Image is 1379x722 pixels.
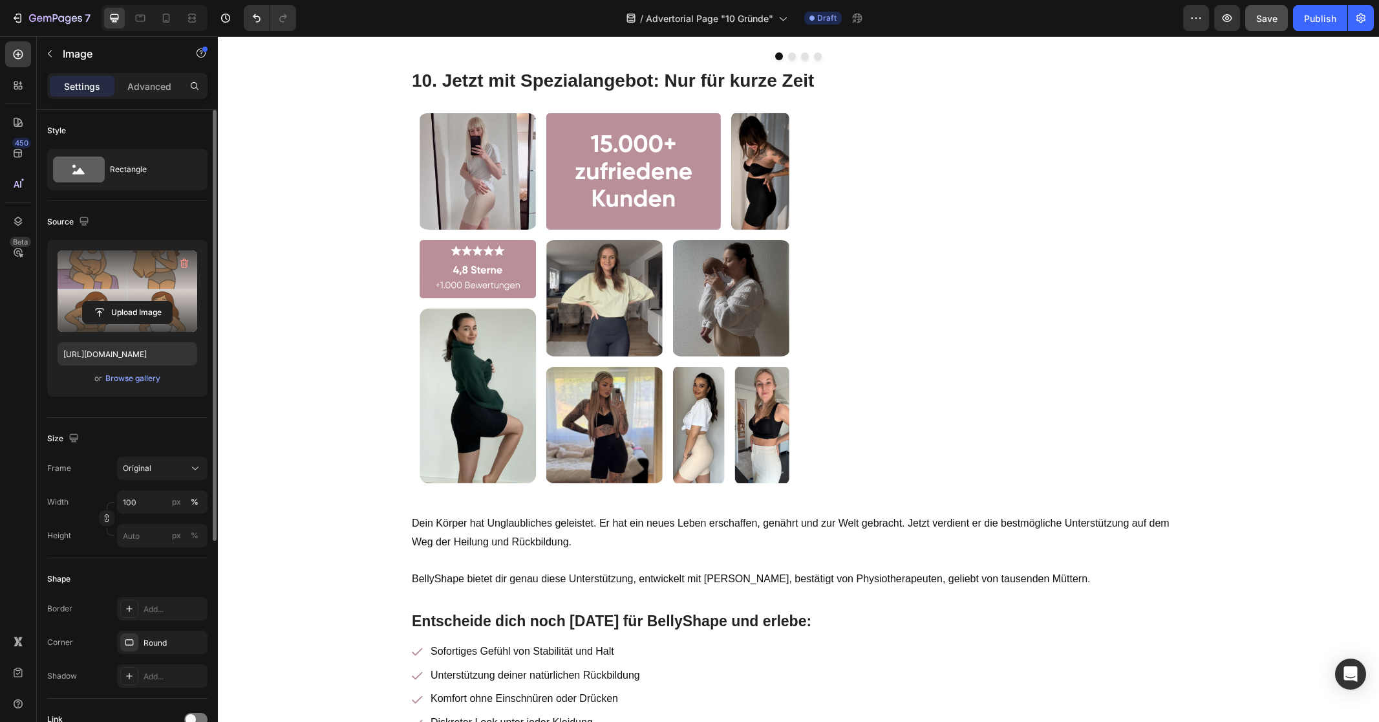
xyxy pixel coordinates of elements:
p: Diskreter Look unter jeder Kleidung [213,677,507,696]
div: Round [144,637,204,649]
div: Open Intercom Messenger [1335,659,1366,690]
button: px [187,494,202,510]
div: Shadow [47,670,77,682]
button: 7 [5,5,96,31]
div: Size [47,430,81,448]
label: Height [47,530,71,541]
p: Advanced [127,80,171,93]
button: Original [117,457,208,480]
button: Publish [1293,5,1347,31]
iframe: Design area [218,36,1379,722]
div: Browse gallery [105,373,160,384]
div: Source [47,213,92,231]
div: Shape [47,573,70,585]
input: px% [117,524,208,547]
button: % [169,528,184,543]
div: Add... [144,604,204,615]
p: Image [63,46,173,61]
button: px [187,528,202,543]
div: Undo/Redo [244,5,296,31]
label: Width [47,496,69,508]
div: Rectangle [110,155,189,184]
div: 450 [12,138,31,148]
span: / [640,12,643,25]
span: Draft [817,12,837,24]
div: % [191,496,198,508]
button: Save [1245,5,1288,31]
input: https://example.com/image.jpg [58,342,197,366]
div: Border [47,603,72,615]
div: Add... [144,671,204,683]
div: px [172,496,181,508]
input: px% [117,490,208,514]
span: Advertorial Page "10 Gründe" [646,12,773,25]
div: Beta [10,237,31,247]
div: px [172,530,181,541]
p: 7 [85,10,91,26]
div: % [191,530,198,541]
span: Save [1256,13,1277,24]
div: Corner [47,637,73,648]
span: or [94,371,102,386]
span: Original [123,463,151,474]
button: % [169,494,184,510]
button: Upload Image [82,301,173,324]
div: Style [47,125,66,137]
div: Publish [1304,12,1336,25]
label: Frame [47,463,71,474]
p: Settings [64,80,100,93]
button: Browse gallery [105,372,161,385]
